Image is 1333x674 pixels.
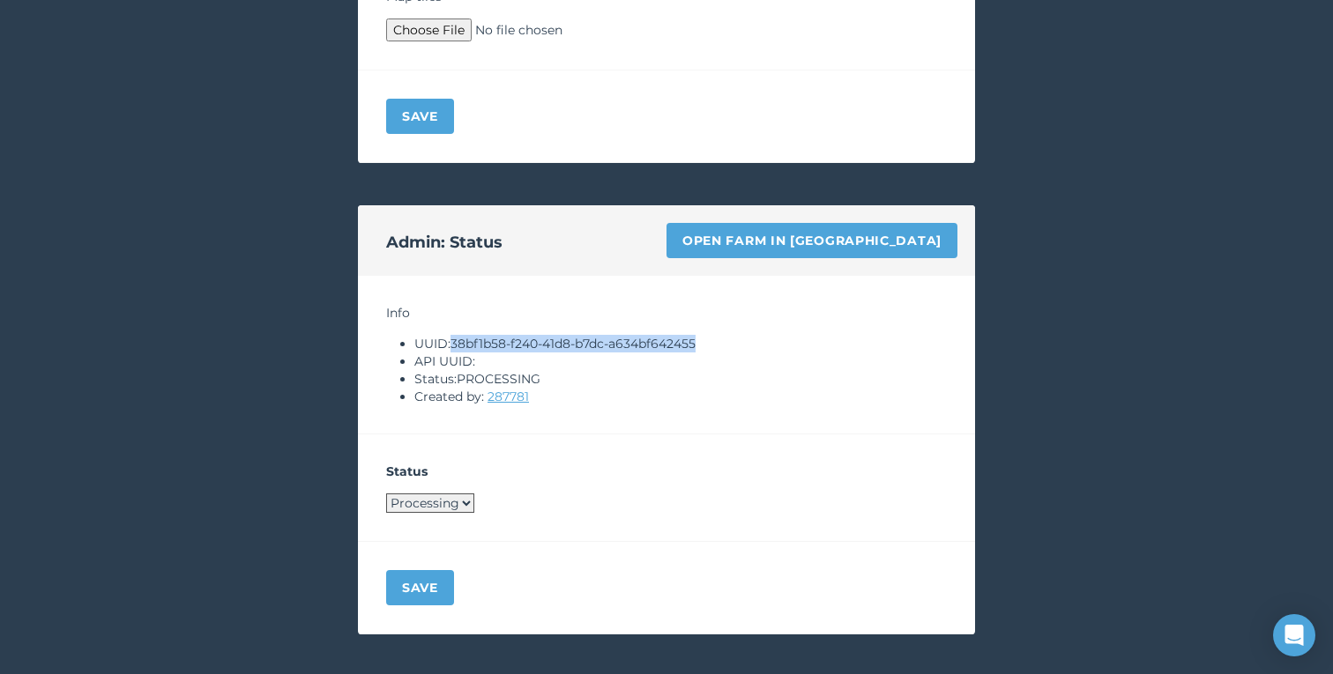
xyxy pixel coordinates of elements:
h4: Info [386,304,947,322]
li: Created by: [414,388,947,405]
h4: Status [386,463,947,480]
h2: Admin: Status [386,230,503,255]
li: UUID: 38bf1b58-f240-41d8-b7dc-a634bf642455 [414,335,947,352]
a: Open farm in [GEOGRAPHIC_DATA] [666,223,957,258]
li: Status: PROCESSING [414,370,947,388]
button: Save [386,99,454,134]
button: Save [386,570,454,605]
li: API UUID: [414,352,947,370]
div: Open Intercom Messenger [1273,614,1315,656]
a: 287781 [488,389,529,404]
